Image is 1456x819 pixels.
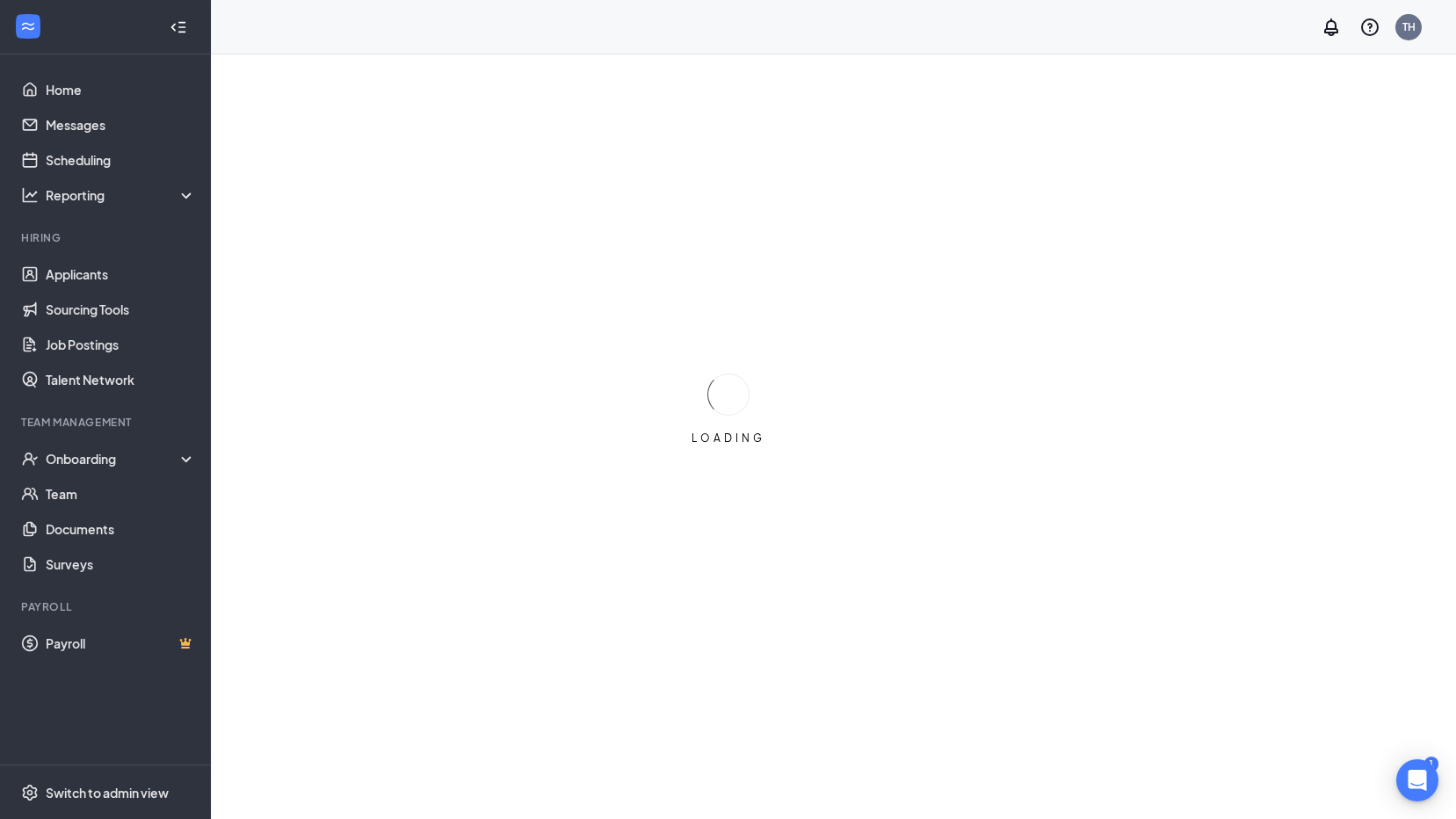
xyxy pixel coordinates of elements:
div: Reporting [46,186,197,204]
a: Applicants [46,257,196,292]
a: Scheduling [46,142,196,178]
a: Talent Network [46,362,196,397]
div: Team Management [21,415,192,430]
div: Switch to admin view [46,784,169,801]
svg: Notifications [1321,17,1342,38]
div: Payroll [21,599,192,614]
svg: WorkstreamLogo [19,18,37,35]
div: LOADING [685,431,772,446]
a: Job Postings [46,327,196,362]
a: Team [46,476,196,511]
svg: Collapse [170,18,187,36]
div: Open Intercom Messenger [1396,759,1438,801]
svg: Settings [21,784,39,801]
a: Messages [46,107,196,142]
svg: UserCheck [21,450,39,467]
div: 1 [1424,757,1438,772]
a: Surveys [46,547,196,582]
a: Documents [46,511,196,547]
div: Onboarding [46,450,181,467]
svg: Analysis [21,186,39,204]
svg: QuestionInfo [1359,17,1380,38]
div: Hiring [21,230,192,245]
a: Sourcing Tools [46,292,196,327]
a: PayrollCrown [46,626,196,661]
a: Home [46,72,196,107]
div: TH [1402,19,1416,34]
